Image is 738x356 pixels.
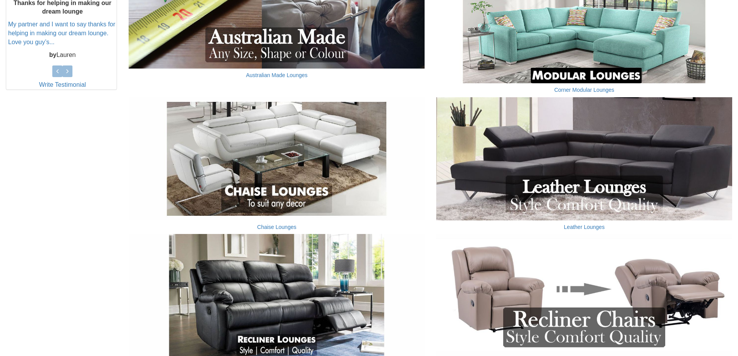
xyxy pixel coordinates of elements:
[246,72,308,78] a: Australian Made Lounges
[129,97,425,220] img: Chaise Lounges
[436,97,732,220] img: Leather Lounges
[8,21,115,46] a: My partner and I want to say thanks for helping in making our dream lounge. Love you guy’s...
[39,81,86,88] a: Write Testimonial
[8,51,117,60] p: Lauren
[257,224,296,230] a: Chaise Lounges
[564,224,605,230] a: Leather Lounges
[554,87,614,93] a: Corner Modular Lounges
[49,52,57,58] b: by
